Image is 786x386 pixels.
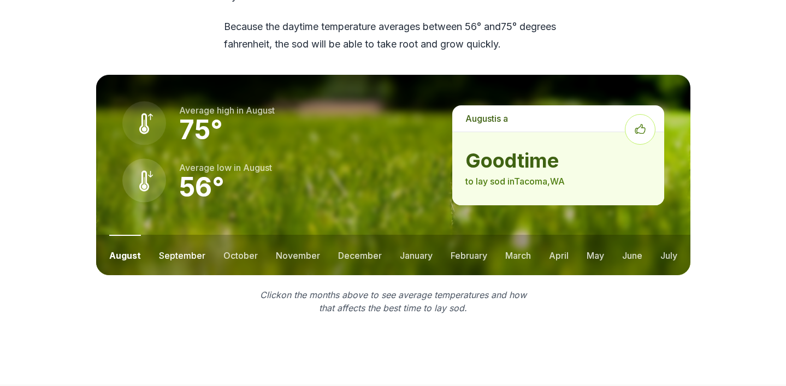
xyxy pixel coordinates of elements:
[179,171,224,203] strong: 56 °
[276,235,320,275] button: november
[505,235,531,275] button: march
[400,235,433,275] button: january
[109,235,141,275] button: august
[159,235,205,275] button: september
[224,18,563,53] p: Because the daytime temperature averages between 56 ° and 75 ° degrees fahrenheit, the sod will b...
[179,114,223,146] strong: 75 °
[622,235,642,275] button: june
[246,105,275,116] span: august
[223,235,258,275] button: october
[465,150,651,171] strong: good time
[338,235,382,275] button: december
[465,175,651,188] p: to lay sod in Tacoma , WA
[451,235,487,275] button: february
[179,104,275,117] p: Average high in
[660,235,677,275] button: july
[243,162,272,173] span: august
[253,288,533,314] p: Click on the months above to see average temperatures and how that affects the best time to lay sod.
[587,235,604,275] button: may
[465,113,494,124] span: august
[452,105,664,132] p: is a
[179,161,272,174] p: Average low in
[549,235,569,275] button: april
